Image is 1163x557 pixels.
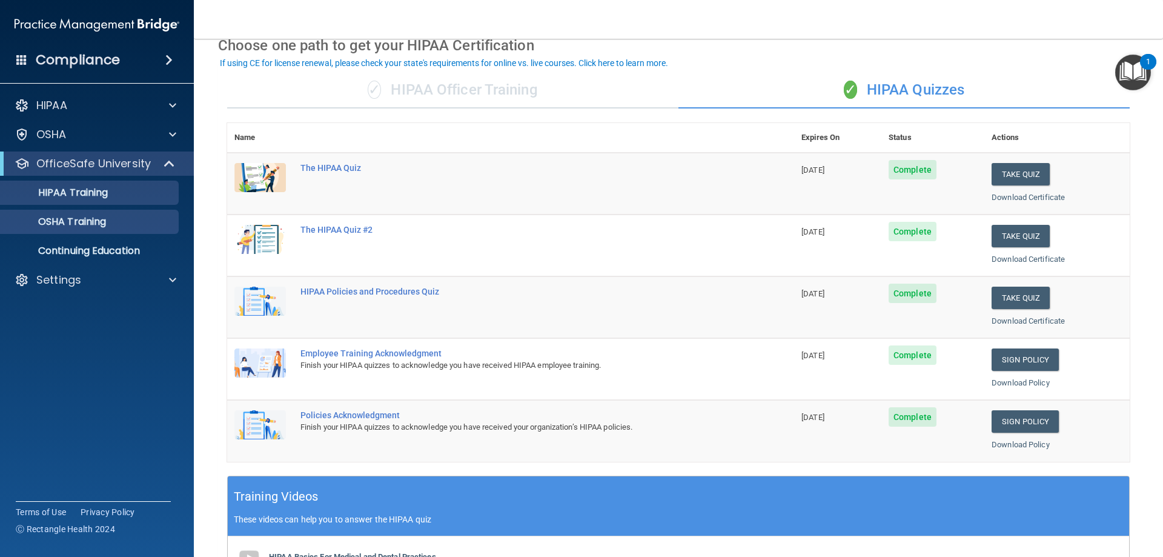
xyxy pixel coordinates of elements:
a: Sign Policy [992,349,1059,371]
button: If using CE for license renewal, please check your state's requirements for online vs. live cours... [218,57,670,69]
button: Take Quiz [992,287,1050,309]
a: Download Certificate [992,316,1065,325]
p: These videos can help you to answer the HIPAA quiz [234,515,1123,524]
span: Complete [889,222,936,241]
div: If using CE for license renewal, please check your state's requirements for online vs. live cours... [220,59,668,67]
span: [DATE] [801,165,824,175]
h4: Compliance [36,52,120,68]
div: The HIPAA Quiz #2 [300,225,734,235]
a: OfficeSafe University [15,156,176,171]
button: Take Quiz [992,225,1050,247]
span: Complete [889,407,936,427]
span: ✓ [844,81,857,99]
div: 1 [1146,62,1150,78]
img: PMB logo [15,13,179,37]
button: Open Resource Center, 1 new notification [1115,55,1151,90]
span: Ⓒ Rectangle Health 2024 [16,523,115,535]
p: OfficeSafe University [36,156,151,171]
p: HIPAA [36,98,67,113]
th: Status [881,123,984,153]
div: HIPAA Quizzes [678,72,1130,108]
a: Download Certificate [992,255,1065,264]
span: Complete [889,284,936,303]
p: Settings [36,273,81,287]
a: Download Policy [992,440,1050,449]
span: Complete [889,160,936,179]
div: The HIPAA Quiz [300,163,734,173]
a: OSHA [15,127,176,142]
span: [DATE] [801,227,824,236]
th: Name [227,123,293,153]
p: OSHA Training [8,216,106,228]
a: Download Certificate [992,193,1065,202]
a: Download Policy [992,378,1050,387]
a: Terms of Use [16,506,66,518]
h5: Training Videos [234,486,319,507]
span: [DATE] [801,413,824,422]
a: HIPAA [15,98,176,113]
span: [DATE] [801,289,824,298]
a: Settings [15,273,176,287]
span: Complete [889,345,936,365]
th: Expires On [794,123,881,153]
a: Privacy Policy [81,506,135,518]
a: Sign Policy [992,410,1059,433]
div: Finish your HIPAA quizzes to acknowledge you have received HIPAA employee training. [300,358,734,373]
iframe: Drift Widget Chat Controller [953,471,1148,519]
p: Continuing Education [8,245,173,257]
div: Choose one path to get your HIPAA Certification [218,28,1139,63]
div: Policies Acknowledgment [300,410,734,420]
div: Employee Training Acknowledgment [300,349,734,358]
th: Actions [984,123,1130,153]
span: ✓ [368,81,381,99]
p: OSHA [36,127,67,142]
span: [DATE] [801,351,824,360]
div: HIPAA Officer Training [227,72,678,108]
p: HIPAA Training [8,187,108,199]
div: HIPAA Policies and Procedures Quiz [300,287,734,296]
button: Take Quiz [992,163,1050,185]
div: Finish your HIPAA quizzes to acknowledge you have received your organization’s HIPAA policies. [300,420,734,435]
